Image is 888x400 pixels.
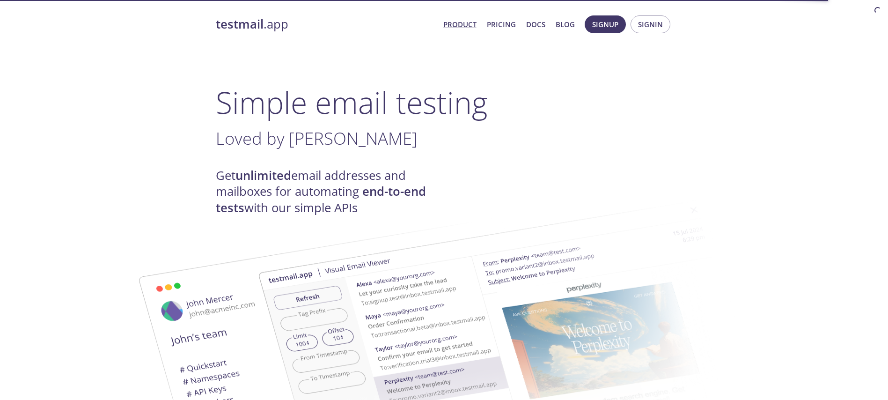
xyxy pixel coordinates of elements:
[216,183,426,215] strong: end-to-end tests
[216,16,264,32] strong: testmail
[216,84,673,120] h1: Simple email testing
[585,15,626,33] button: Signup
[592,18,618,30] span: Signup
[235,167,291,184] strong: unlimited
[443,18,477,30] a: Product
[638,18,663,30] span: Signin
[487,18,516,30] a: Pricing
[216,126,418,150] span: Loved by [PERSON_NAME]
[216,168,444,216] h4: Get email addresses and mailboxes for automating with our simple APIs
[631,15,670,33] button: Signin
[556,18,575,30] a: Blog
[526,18,545,30] a: Docs
[216,16,436,32] a: testmail.app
